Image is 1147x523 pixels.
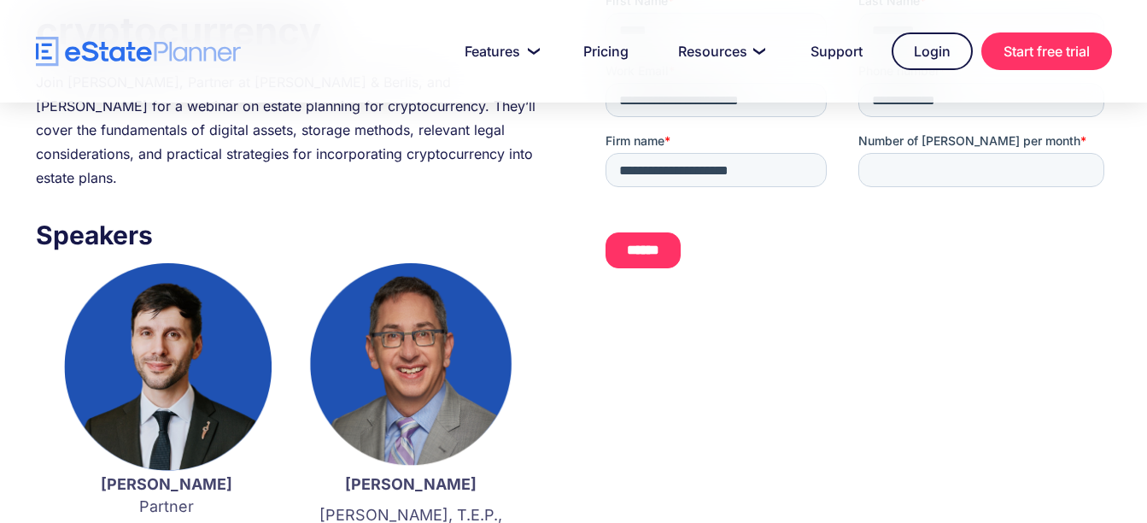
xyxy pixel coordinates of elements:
[892,32,973,70] a: Login
[658,34,781,68] a: Resources
[36,215,541,255] h3: Speakers
[563,34,649,68] a: Pricing
[61,473,272,518] p: Partner
[101,475,232,493] strong: [PERSON_NAME]
[790,34,883,68] a: Support
[36,37,241,67] a: home
[36,70,541,190] div: Join [PERSON_NAME], Partner at [PERSON_NAME] & Berlis, and [PERSON_NAME] for a webinar on estate ...
[345,475,477,493] strong: [PERSON_NAME]
[444,34,554,68] a: Features
[981,32,1112,70] a: Start free trial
